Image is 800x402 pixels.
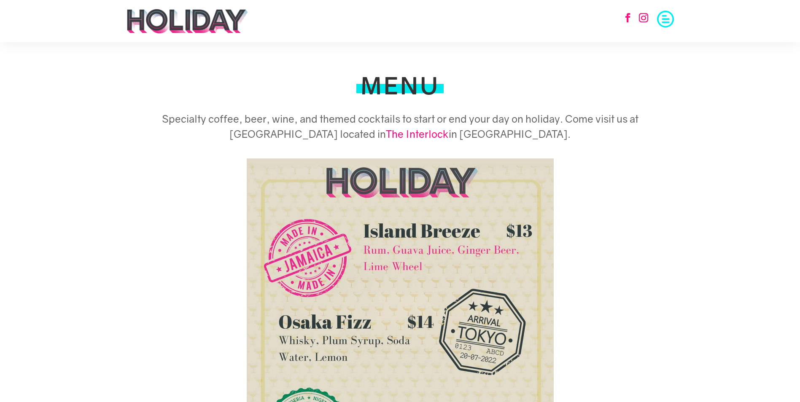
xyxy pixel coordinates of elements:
a: The Interlock [386,128,449,140]
a: Follow on Facebook [619,8,637,27]
h5: Specialty coffee, beer, wine, and themed cocktails to start or end your day on holiday. Come visi... [126,111,674,146]
h1: MENU [361,74,440,102]
a: Follow on Instagram [634,8,653,27]
img: holiday-logo-black [126,8,249,34]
